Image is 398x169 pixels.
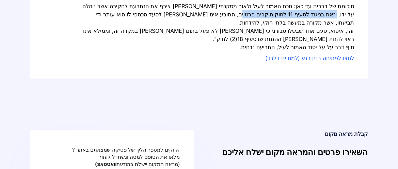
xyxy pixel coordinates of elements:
p: מלאו את הטופס למטה ונשתדל לעזור [44,153,180,160]
strong: וואטסאפ) [95,161,117,167]
div: סוף דבר על על יסוד האמור לעיל, התביעה נדחית. [82,43,354,51]
p: (מראה המקום יישלח בהודעת [44,160,180,168]
h2: השאירו פרטים והמראה מקום ישלח אליכם [205,146,368,158]
a: לחצו לפתיחה בדין רגע (למנויים בלבד) [266,55,354,61]
span: קבלת מראה מקום [325,130,368,137]
p: זקוקים למספר הליך של פסיקה שמצאתם באתר ? [44,146,180,153]
div: סיכומם של דברים עד כאן: נוכח האמור לעיל ולאור מסקנתי [PERSON_NAME] צירף את הנתבעת לחקירה אשר נוהל... [82,2,354,27]
div: זהו, איפוא, טעם אחד שבשלו סבורני כי [PERSON_NAME] לא פעל בתום [PERSON_NAME] במקרה זה, וממילא אינו... [82,27,354,43]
